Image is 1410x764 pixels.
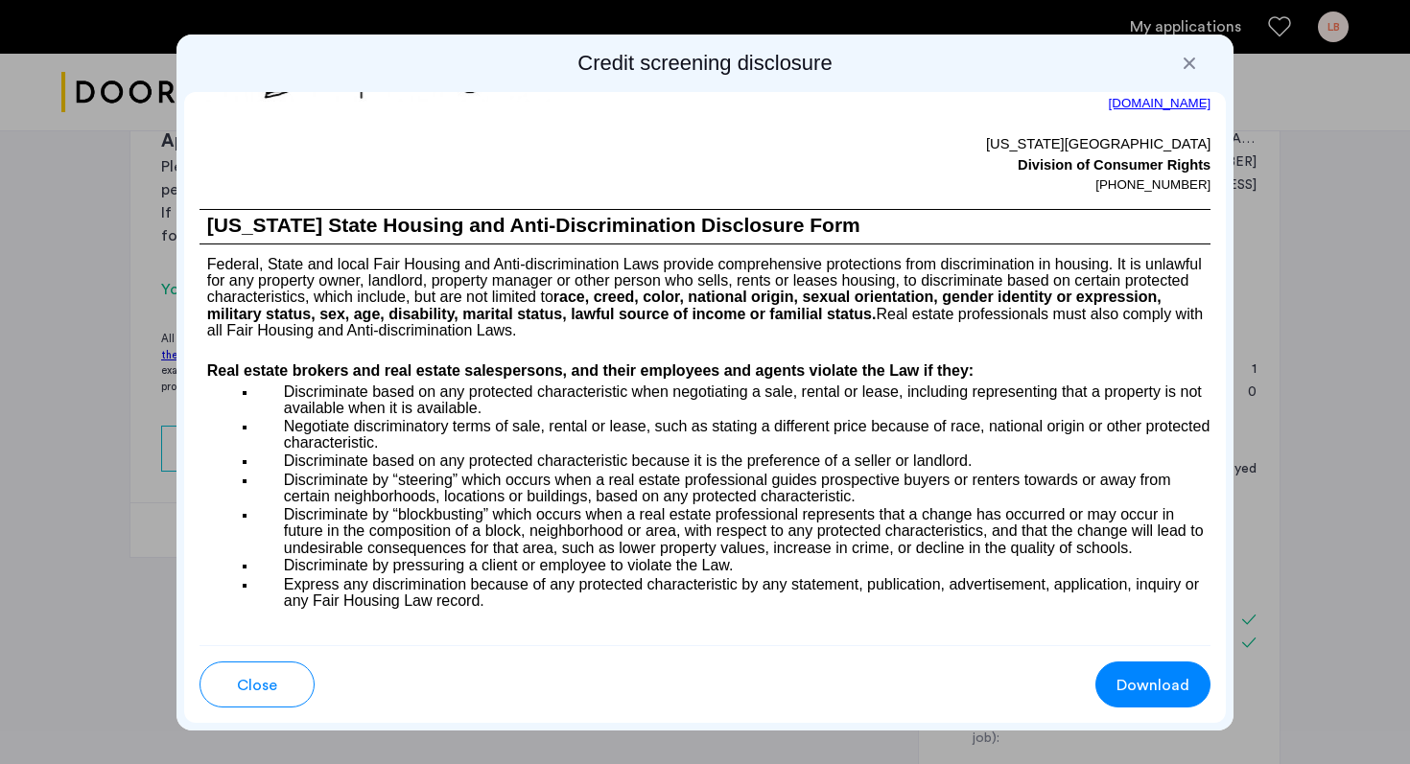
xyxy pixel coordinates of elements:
p: [US_STATE][GEOGRAPHIC_DATA] [705,133,1210,154]
h1: [US_STATE] State Housing and Anti-Discrimination Disclosure Form [200,210,1211,243]
a: [DOMAIN_NAME] [1109,94,1211,113]
p: Federal, State and local Fair Housing and Anti-discrimination Laws provide comprehensive protecti... [200,244,1211,339]
b: race, creed, color, national origin, sexual orientation, gender identity or expression, military ... [207,289,1162,321]
p: [PHONE_NUMBER] [705,175,1210,195]
p: Discriminate based on any protected characteristic because it is the preference of a seller or la... [257,452,1211,471]
span: Close [237,674,277,697]
p: Express any discrimination because of any protected characteristic by any statement, publication,... [257,575,1211,610]
span: Download [1116,674,1189,697]
button: button [200,661,315,707]
h4: YOU HAVE THE RIGHT TO FILE A COMPLAINT [200,642,1211,665]
button: button [1095,661,1210,707]
p: Discriminate by “steering” which occurs when a real estate professional guides prospective buyers... [257,470,1211,504]
p: Discriminate based on any protected characteristic when negotiating a sale, rental or lease, incl... [257,382,1211,417]
p: Negotiate discriminatory terms of sale, rental or lease, such as stating a different price becaus... [257,418,1211,451]
h2: Credit screening disclosure [184,50,1227,77]
p: Discriminate by “blockbusting” which occurs when a real estate professional represents that a cha... [257,506,1211,556]
p: Discriminate by pressuring a client or employee to violate the Law. [257,557,1211,575]
p: Division of Consumer Rights [705,154,1210,175]
h4: Real estate brokers and real estate salespersons, and their employees and agents violate the Law ... [200,359,1211,382]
